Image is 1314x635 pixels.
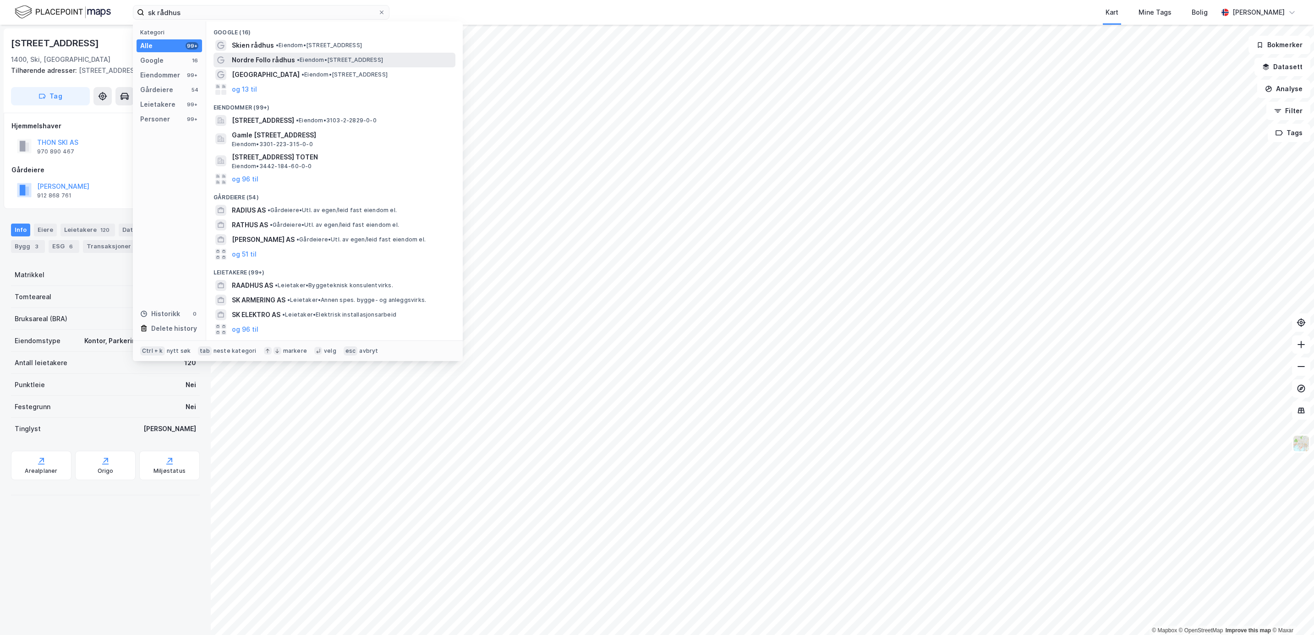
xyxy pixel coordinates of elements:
[232,84,257,95] button: og 13 til
[11,240,45,253] div: Bygg
[15,401,50,412] div: Festegrunn
[206,97,463,113] div: Eiendommer (99+)
[296,236,299,243] span: •
[232,309,280,320] span: SK ELEKTRO AS
[1139,7,1172,18] div: Mine Tags
[282,311,285,318] span: •
[11,164,199,175] div: Gårdeiere
[15,4,111,20] img: logo.f888ab2527a4732fd821a326f86c7f29.svg
[1192,7,1208,18] div: Bolig
[296,236,426,243] span: Gårdeiere • Utl. av egen/leid fast eiendom el.
[1268,591,1314,635] div: Kontrollprogram for chat
[15,291,51,302] div: Tomteareal
[140,55,164,66] div: Google
[11,87,90,105] button: Tag
[83,240,146,253] div: Transaksjoner
[11,36,101,50] div: [STREET_ADDRESS]
[232,324,258,335] button: og 96 til
[232,219,268,230] span: RATHUS AS
[270,221,273,228] span: •
[1226,627,1271,634] a: Improve this map
[15,313,67,324] div: Bruksareal (BRA)
[296,117,299,124] span: •
[60,224,115,236] div: Leietakere
[206,186,463,203] div: Gårdeiere (54)
[276,42,279,49] span: •
[143,423,196,434] div: [PERSON_NAME]
[191,57,198,64] div: 16
[144,5,378,19] input: Søk på adresse, matrikkel, gårdeiere, leietakere eller personer
[140,29,202,36] div: Kategori
[25,467,57,475] div: Arealplaner
[198,346,212,356] div: tab
[15,423,41,434] div: Tinglyst
[232,280,273,291] span: RAADHUS AS
[11,66,79,74] span: Tilhørende adresser:
[15,269,44,280] div: Matrikkel
[1232,7,1285,18] div: [PERSON_NAME]
[287,296,426,304] span: Leietaker • Annen spes. bygge- og anleggsvirks.
[153,467,186,475] div: Miljøstatus
[344,346,358,356] div: esc
[186,115,198,123] div: 99+
[296,117,377,124] span: Eiendom • 3103-2-2829-0-0
[140,70,180,81] div: Eiendommer
[186,401,196,412] div: Nei
[270,221,399,229] span: Gårdeiere • Utl. av egen/leid fast eiendom el.
[140,99,175,110] div: Leietakere
[49,240,79,253] div: ESG
[276,42,362,49] span: Eiendom • [STREET_ADDRESS]
[11,120,199,131] div: Hjemmelshaver
[11,65,192,76] div: [STREET_ADDRESS]
[232,55,295,66] span: Nordre Follo rådhus
[1266,102,1310,120] button: Filter
[232,295,285,306] span: SK ARMERING AS
[324,347,336,355] div: velg
[140,346,165,356] div: Ctrl + k
[232,40,274,51] span: Skien rådhus
[15,379,45,390] div: Punktleie
[1268,591,1314,635] iframe: Chat Widget
[214,347,257,355] div: neste kategori
[186,71,198,79] div: 99+
[1152,627,1177,634] a: Mapbox
[140,308,180,319] div: Historikk
[191,86,198,93] div: 54
[283,347,307,355] div: markere
[66,242,76,251] div: 6
[1268,124,1310,142] button: Tags
[275,282,278,289] span: •
[167,347,191,355] div: nytt søk
[191,310,198,317] div: 0
[232,141,313,148] span: Eiendom • 3301-223-315-0-0
[232,205,266,216] span: RADIUS AS
[268,207,270,213] span: •
[186,101,198,108] div: 99+
[119,224,164,236] div: Datasett
[140,40,153,51] div: Alle
[99,225,111,235] div: 120
[359,347,378,355] div: avbryt
[15,335,60,346] div: Eiendomstype
[232,152,452,163] span: [STREET_ADDRESS] TOTEN
[32,242,41,251] div: 3
[15,357,67,368] div: Antall leietakere
[206,262,463,278] div: Leietakere (99+)
[232,130,452,141] span: Gamle [STREET_ADDRESS]
[1248,36,1310,54] button: Bokmerker
[232,249,257,260] button: og 51 til
[11,224,30,236] div: Info
[140,114,170,125] div: Personer
[275,282,393,289] span: Leietaker • Byggeteknisk konsulentvirks.
[232,115,294,126] span: [STREET_ADDRESS]
[84,335,196,346] div: Kontor, Parkering, [PERSON_NAME]
[232,234,295,245] span: [PERSON_NAME] AS
[140,84,173,95] div: Gårdeiere
[282,311,396,318] span: Leietaker • Elektrisk installasjonsarbeid
[206,337,463,353] div: Personer (99+)
[232,163,312,170] span: Eiendom • 3442-184-60-0-0
[301,71,304,78] span: •
[37,192,71,199] div: 912 868 761
[297,56,383,64] span: Eiendom • [STREET_ADDRESS]
[186,42,198,49] div: 99+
